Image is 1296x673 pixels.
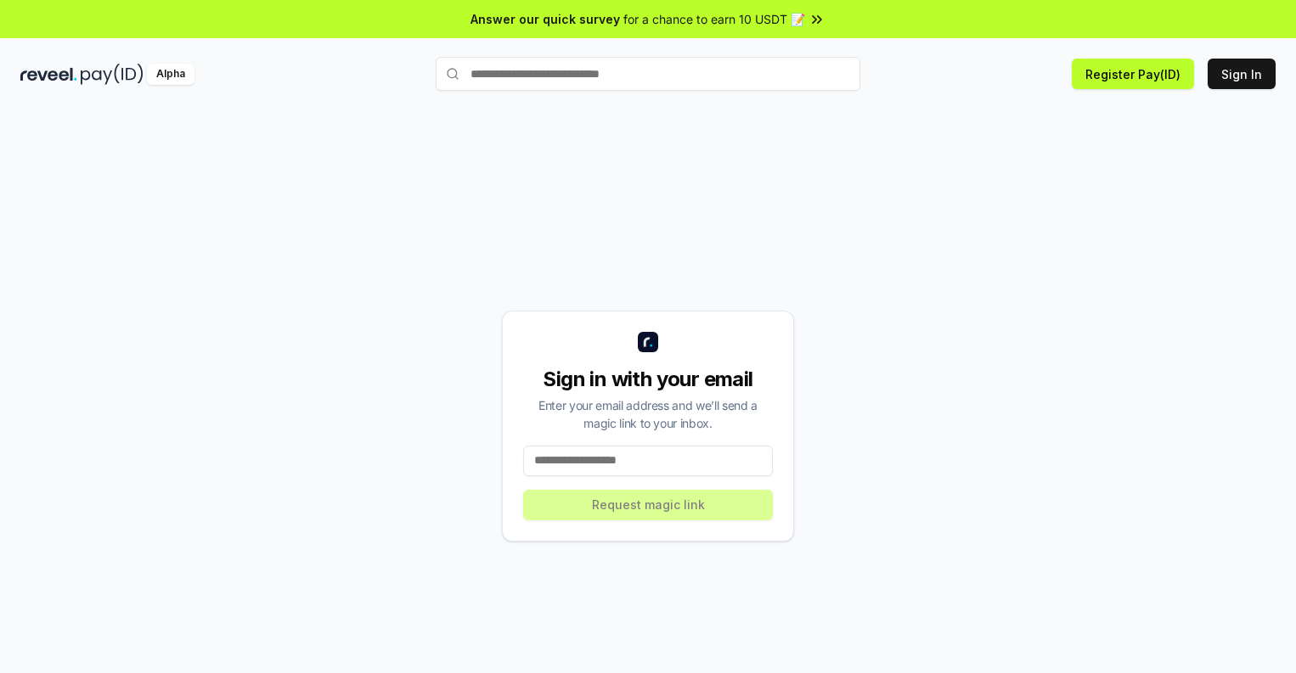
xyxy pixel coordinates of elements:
button: Register Pay(ID) [1072,59,1194,89]
button: Sign In [1208,59,1276,89]
span: Answer our quick survey [471,10,620,28]
img: pay_id [81,64,144,85]
div: Alpha [147,64,194,85]
div: Sign in with your email [523,366,773,393]
span: for a chance to earn 10 USDT 📝 [623,10,805,28]
img: reveel_dark [20,64,77,85]
img: logo_small [638,332,658,352]
div: Enter your email address and we’ll send a magic link to your inbox. [523,396,773,432]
